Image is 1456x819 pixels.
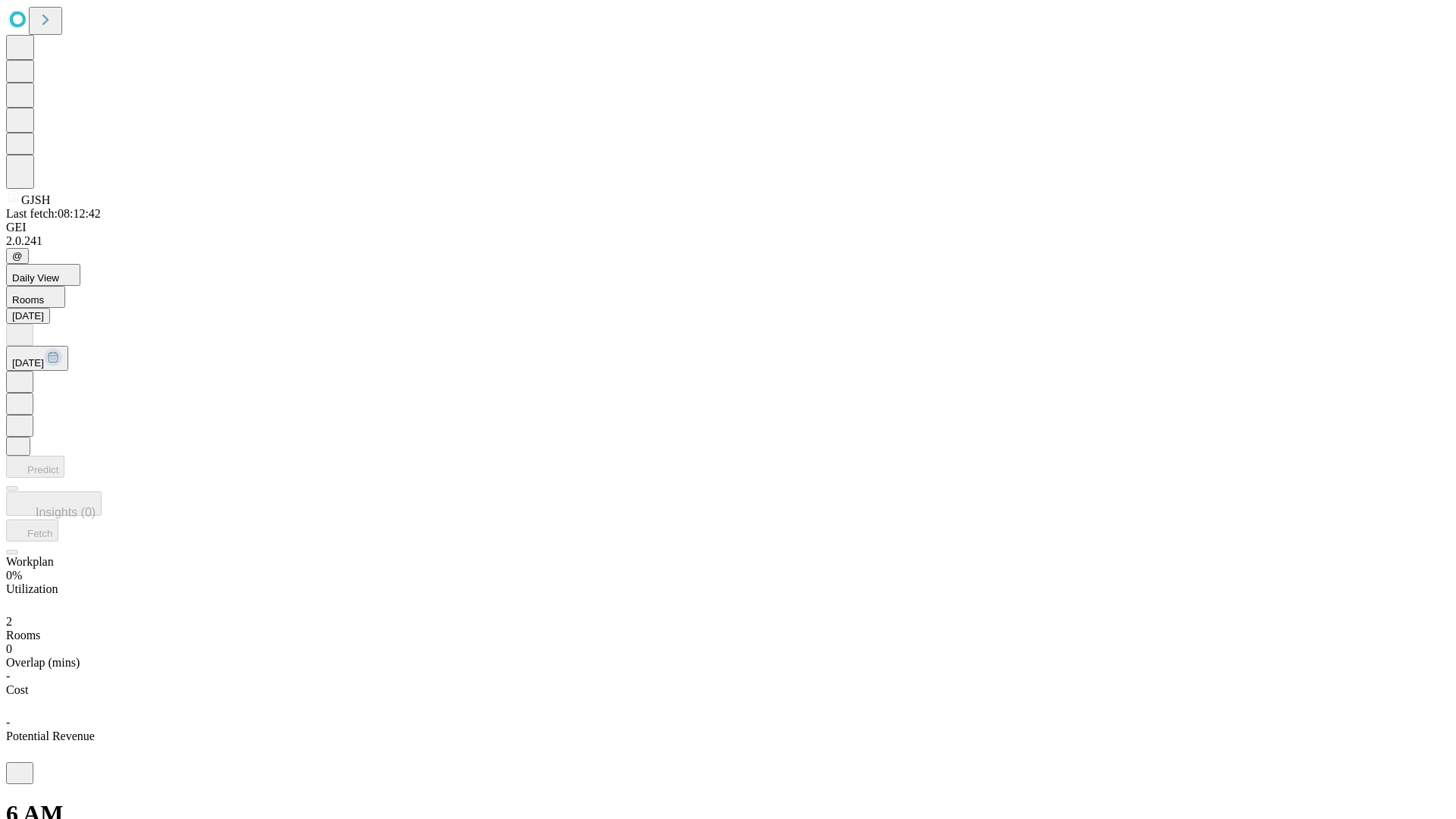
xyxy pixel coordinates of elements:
span: [DATE] [12,357,44,369]
span: @ [12,250,23,262]
span: 0 [6,642,12,655]
div: 2.0.241 [6,234,1450,248]
span: - [6,716,10,729]
span: Rooms [12,294,44,306]
span: Daily View [12,272,59,284]
span: Overlap (mins) [6,656,80,669]
span: Utilization [6,582,58,595]
span: Last fetch: 08:12:42 [6,207,101,220]
button: Fetch [6,519,58,541]
span: Potential Revenue [6,730,95,742]
button: [DATE] [6,346,68,371]
span: 2 [6,615,12,628]
span: Cost [6,683,28,696]
span: Workplan [6,555,54,568]
button: Insights (0) [6,491,102,516]
button: Daily View [6,264,80,286]
span: - [6,670,10,682]
div: GEI [6,221,1450,234]
button: [DATE] [6,308,50,324]
span: Rooms [6,629,40,642]
span: Insights (0) [36,506,96,519]
span: GJSH [21,193,50,206]
button: Predict [6,456,64,478]
span: 0% [6,569,22,582]
button: @ [6,248,29,264]
button: Rooms [6,286,65,308]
